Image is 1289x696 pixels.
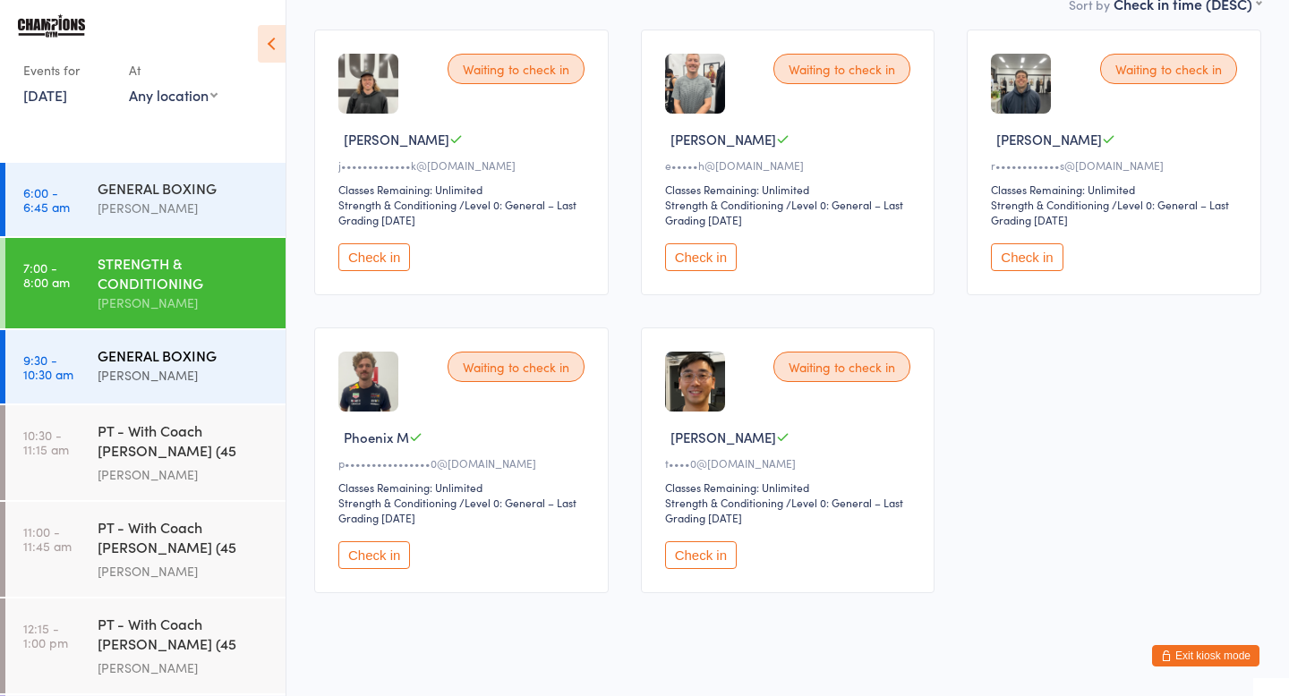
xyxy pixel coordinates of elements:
[338,243,410,271] button: Check in
[338,197,457,212] div: Strength & Conditioning
[338,54,398,114] img: image1752626751.png
[98,178,270,198] div: GENERAL BOXING
[448,352,585,382] div: Waiting to check in
[98,614,270,658] div: PT - With Coach [PERSON_NAME] (45 minutes)
[665,54,725,114] img: image1741816812.png
[665,352,725,412] img: image1681250433.png
[338,480,590,495] div: Classes Remaining: Unlimited
[665,455,917,471] div: t••••0@[DOMAIN_NAME]
[98,517,270,561] div: PT - With Coach [PERSON_NAME] (45 minutes)
[991,54,1051,114] img: image1754957206.png
[5,502,286,597] a: 11:00 -11:45 amPT - With Coach [PERSON_NAME] (45 minutes)[PERSON_NAME]
[23,185,70,214] time: 6:00 - 6:45 am
[98,345,270,365] div: GENERAL BOXING
[338,182,590,197] div: Classes Remaining: Unlimited
[665,495,783,510] div: Strength & Conditioning
[991,157,1242,173] div: r••••••••••••s@[DOMAIN_NAME]
[5,405,286,500] a: 10:30 -11:15 amPT - With Coach [PERSON_NAME] (45 minutes)[PERSON_NAME]
[5,330,286,403] a: 9:30 -10:30 amGENERAL BOXING[PERSON_NAME]
[23,524,72,553] time: 11:00 - 11:45 am
[129,85,218,105] div: Any location
[338,541,410,569] button: Check in
[98,293,270,313] div: [PERSON_NAME]
[98,561,270,581] div: [PERSON_NAME]
[448,54,585,84] div: Waiting to check in
[773,54,910,84] div: Waiting to check in
[344,428,409,446] span: Phoenix M
[773,352,910,382] div: Waiting to check in
[991,243,1063,271] button: Check in
[98,365,270,386] div: [PERSON_NAME]
[98,253,270,293] div: STRENGTH & CONDITIONING
[338,352,398,412] img: image1743504636.png
[670,130,776,149] span: [PERSON_NAME]
[338,495,457,510] div: Strength & Conditioning
[23,621,68,649] time: 12:15 - 1:00 pm
[98,464,270,485] div: [PERSON_NAME]
[5,163,286,236] a: 6:00 -6:45 amGENERAL BOXING[PERSON_NAME]
[338,157,590,173] div: j•••••••••••••k@[DOMAIN_NAME]
[5,598,286,693] a: 12:15 -1:00 pmPT - With Coach [PERSON_NAME] (45 minutes)[PERSON_NAME]
[18,13,85,38] img: Champions Gym Myaree
[670,428,776,446] span: [PERSON_NAME]
[344,130,449,149] span: [PERSON_NAME]
[665,197,783,212] div: Strength & Conditioning
[23,428,69,456] time: 10:30 - 11:15 am
[991,197,1109,212] div: Strength & Conditioning
[665,157,917,173] div: e•••••h@[DOMAIN_NAME]
[338,455,590,471] div: p••••••••••••••••0@[DOMAIN_NAME]
[5,238,286,328] a: 7:00 -8:00 amSTRENGTH & CONDITIONING[PERSON_NAME]
[665,480,917,495] div: Classes Remaining: Unlimited
[991,182,1242,197] div: Classes Remaining: Unlimited
[23,260,70,289] time: 7:00 - 8:00 am
[23,85,67,105] a: [DATE]
[98,420,270,464] div: PT - With Coach [PERSON_NAME] (45 minutes)
[23,55,111,85] div: Events for
[1152,645,1259,666] button: Exit kiosk mode
[996,130,1102,149] span: [PERSON_NAME]
[129,55,218,85] div: At
[1100,54,1237,84] div: Waiting to check in
[23,352,73,381] time: 9:30 - 10:30 am
[665,243,737,271] button: Check in
[665,541,737,569] button: Check in
[98,198,270,218] div: [PERSON_NAME]
[665,182,917,197] div: Classes Remaining: Unlimited
[98,658,270,678] div: [PERSON_NAME]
